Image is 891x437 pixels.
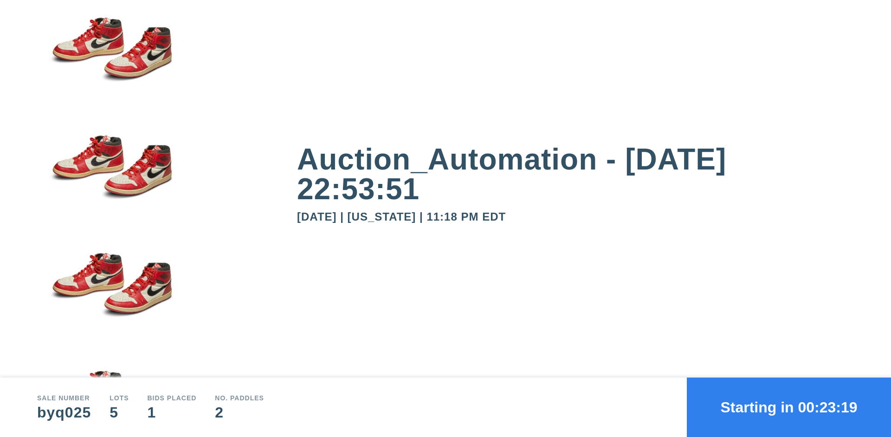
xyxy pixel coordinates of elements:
div: Bids Placed [148,395,197,401]
div: Lots [110,395,129,401]
img: small [37,121,186,239]
div: Auction_Automation - [DATE] 22:53:51 [297,144,854,204]
button: Starting in 00:23:19 [687,378,891,437]
div: 1 [148,405,197,420]
div: [DATE] | [US_STATE] | 11:18 PM EDT [297,211,854,222]
div: 5 [110,405,129,420]
div: 2 [215,405,264,420]
div: Sale number [37,395,91,401]
img: small [37,3,186,121]
div: No. Paddles [215,395,264,401]
img: small [37,239,186,357]
div: byq025 [37,405,91,420]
